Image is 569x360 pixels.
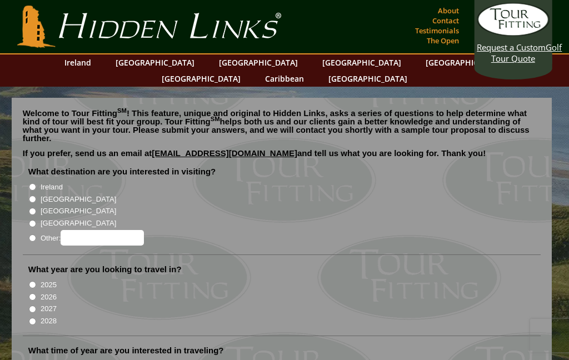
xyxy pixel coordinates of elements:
[41,279,57,291] label: 2025
[424,33,462,48] a: The Open
[59,54,97,71] a: Ireland
[435,3,462,18] a: About
[41,182,63,193] label: Ireland
[152,148,297,158] a: [EMAIL_ADDRESS][DOMAIN_NAME]
[28,264,182,275] label: What year are you looking to travel in?
[41,218,116,229] label: [GEOGRAPHIC_DATA]
[156,71,246,87] a: [GEOGRAPHIC_DATA]
[430,13,462,28] a: Contact
[41,303,57,314] label: 2027
[259,71,310,87] a: Caribbean
[211,116,220,122] sup: SM
[41,230,144,246] label: Other:
[41,206,116,217] label: [GEOGRAPHIC_DATA]
[477,3,549,64] a: Request a CustomGolf Tour Quote
[317,54,407,71] a: [GEOGRAPHIC_DATA]
[420,54,510,71] a: [GEOGRAPHIC_DATA]
[41,316,57,327] label: 2028
[41,292,57,303] label: 2026
[110,54,200,71] a: [GEOGRAPHIC_DATA]
[23,149,541,166] p: If you prefer, send us an email at and tell us what you are looking for. Thank you!
[412,23,462,38] a: Testimonials
[28,166,216,177] label: What destination are you interested in visiting?
[477,42,546,53] span: Request a Custom
[61,230,144,246] input: Other:
[117,107,127,114] sup: SM
[41,194,116,205] label: [GEOGRAPHIC_DATA]
[23,109,541,142] p: Welcome to Tour Fitting ! This feature, unique and original to Hidden Links, asks a series of que...
[323,71,413,87] a: [GEOGRAPHIC_DATA]
[28,345,224,356] label: What time of year are you interested in traveling?
[213,54,303,71] a: [GEOGRAPHIC_DATA]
